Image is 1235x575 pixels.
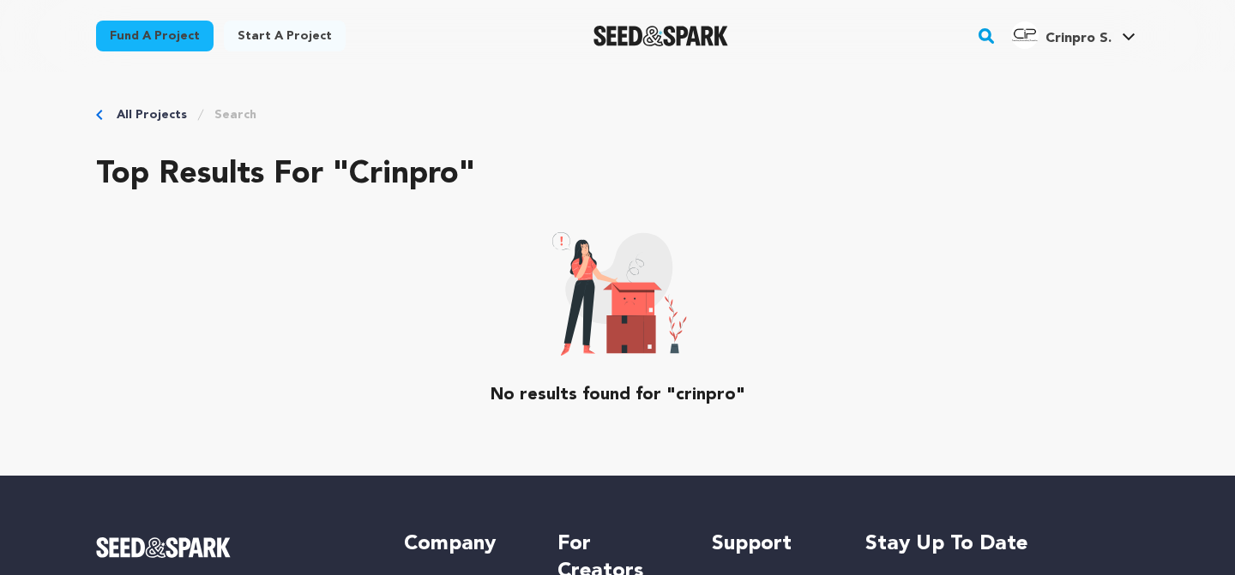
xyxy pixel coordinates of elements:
img: No result icon [548,226,687,356]
div: Crinpro S.'s Profile [1011,21,1111,49]
img: Seed&Spark Logo [96,537,231,558]
span: Crinpro S.'s Profile [1008,18,1139,54]
a: Crinpro S.'s Profile [1008,18,1139,49]
h5: Support [712,530,831,558]
a: Start a project [224,21,346,51]
h5: Stay up to date [865,530,1139,558]
div: Breadcrumb [96,106,1139,123]
img: Seed&Spark Logo Dark Mode [593,26,728,46]
h5: Company [404,530,523,558]
span: Crinpro S. [1045,32,1111,45]
a: All Projects [117,106,187,123]
a: Search [214,106,256,123]
a: Fund a project [96,21,214,51]
p: No results found for "crinpro" [491,383,745,407]
h2: Top results for "crinpro" [96,158,1139,192]
img: 82e15576fd67d31f.png [1011,21,1039,49]
a: Seed&Spark Homepage [593,26,728,46]
a: Seed&Spark Homepage [96,537,370,558]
